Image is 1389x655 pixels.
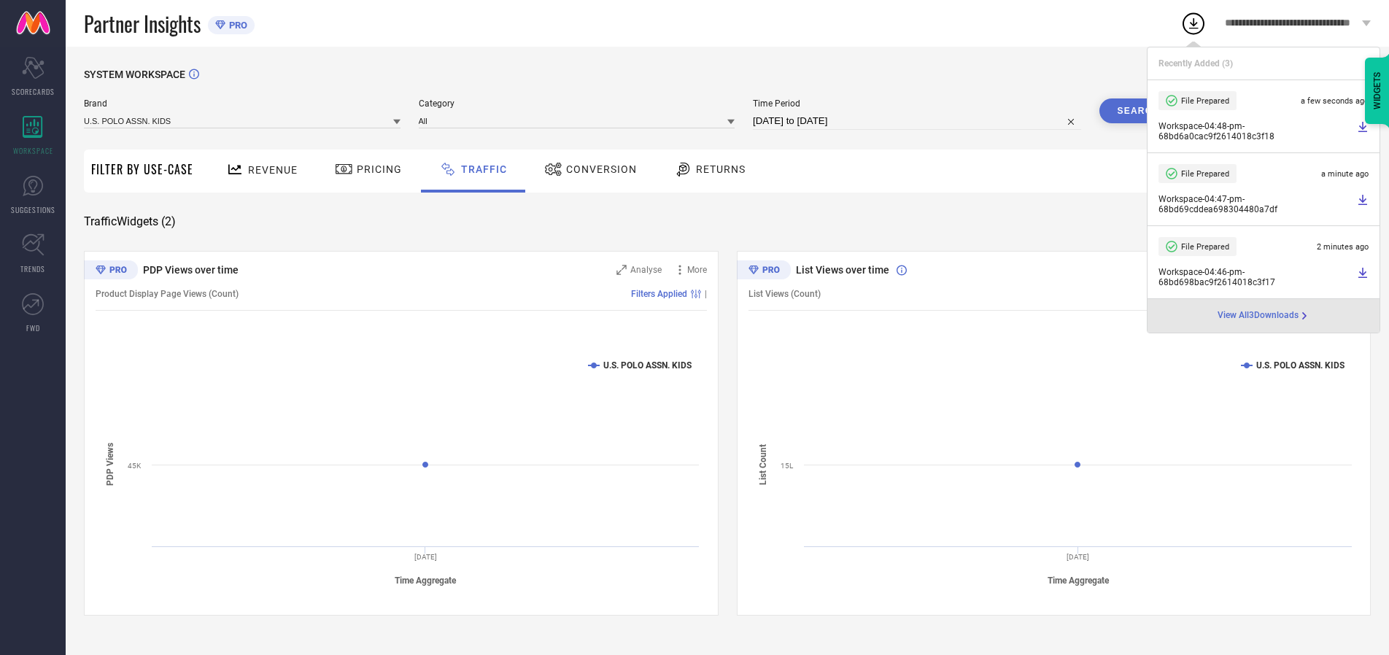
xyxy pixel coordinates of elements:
span: Brand [84,98,401,109]
span: Product Display Page Views (Count) [96,289,239,299]
span: Traffic [461,163,507,175]
span: More [687,265,707,275]
span: Pricing [357,163,402,175]
span: 2 minutes ago [1317,242,1369,252]
svg: Zoom [616,265,627,275]
button: Search [1099,98,1178,123]
div: Open download page [1218,310,1310,322]
span: Recently Added ( 3 ) [1158,58,1233,69]
span: a few seconds ago [1301,96,1369,106]
span: Revenue [248,164,298,176]
text: [DATE] [1067,553,1089,561]
span: Workspace - 04:48-pm - 68bd6a0cac9f2614018c3f18 [1158,121,1353,142]
span: Conversion [566,163,637,175]
span: List Views (Count) [748,289,821,299]
tspan: PDP Views [105,443,115,486]
span: Workspace - 04:46-pm - 68bd698bac9f2614018c3f17 [1158,267,1353,287]
span: Filters Applied [631,289,687,299]
tspan: List Count [758,444,768,485]
a: Download [1357,121,1369,142]
span: Partner Insights [84,9,201,39]
span: Workspace - 04:47-pm - 68bd69cddea698304480a7df [1158,194,1353,214]
span: WORKSPACE [13,145,53,156]
a: Download [1357,194,1369,214]
span: Analyse [630,265,662,275]
a: Download [1357,267,1369,287]
span: | [705,289,707,299]
span: File Prepared [1181,242,1229,252]
span: File Prepared [1181,96,1229,106]
div: Premium [737,260,791,282]
span: Category [419,98,735,109]
text: [DATE] [414,553,437,561]
span: Filter By Use-Case [91,160,193,178]
span: SCORECARDS [12,86,55,97]
tspan: Time Aggregate [1047,575,1109,586]
text: 15L [781,462,794,470]
div: Premium [84,260,138,282]
span: Returns [696,163,746,175]
a: View All3Downloads [1218,310,1310,322]
div: Open download list [1180,10,1207,36]
span: View All 3 Downloads [1218,310,1299,322]
span: PDP Views over time [143,264,239,276]
span: Traffic Widgets ( 2 ) [84,214,176,229]
text: 45K [128,462,142,470]
tspan: Time Aggregate [395,575,457,586]
span: SUGGESTIONS [11,204,55,215]
span: a minute ago [1321,169,1369,179]
input: Select time period [753,112,1081,130]
text: U.S. POLO ASSN. KIDS [603,360,692,371]
span: List Views over time [796,264,889,276]
span: FWD [26,322,40,333]
span: File Prepared [1181,169,1229,179]
span: TRENDS [20,263,45,274]
span: SYSTEM WORKSPACE [84,69,185,80]
text: U.S. POLO ASSN. KIDS [1256,360,1344,371]
span: PRO [225,20,247,31]
span: Time Period [753,98,1081,109]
